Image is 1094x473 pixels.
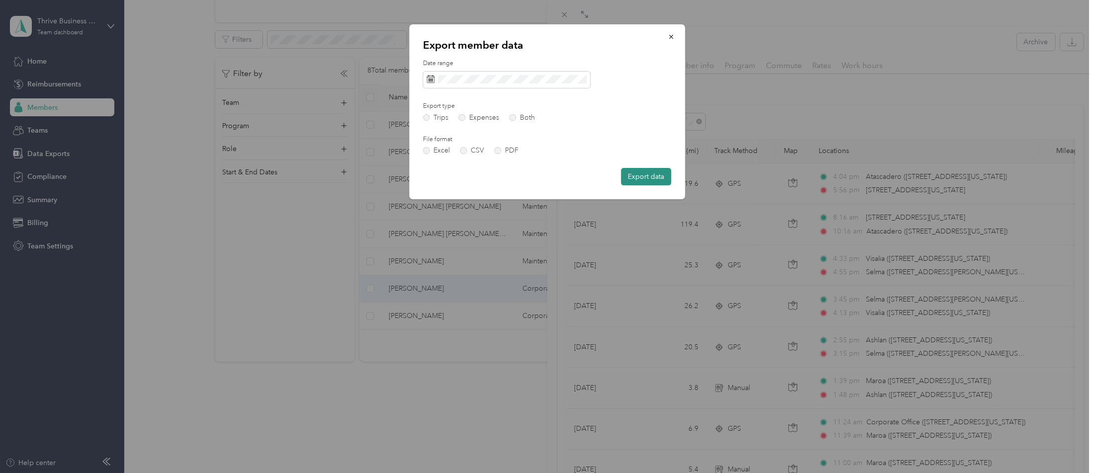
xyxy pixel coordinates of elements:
button: Export data [621,168,671,185]
label: PDF [495,147,518,154]
label: Excel [423,147,450,154]
label: Export type [423,102,534,111]
label: Both [509,114,535,121]
label: File format [423,135,534,144]
p: Export member data [423,38,671,52]
label: Expenses [459,114,499,121]
label: CSV [460,147,484,154]
label: Date range [423,59,671,68]
iframe: Everlance-gr Chat Button Frame [1038,417,1094,473]
label: Trips [423,114,448,121]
